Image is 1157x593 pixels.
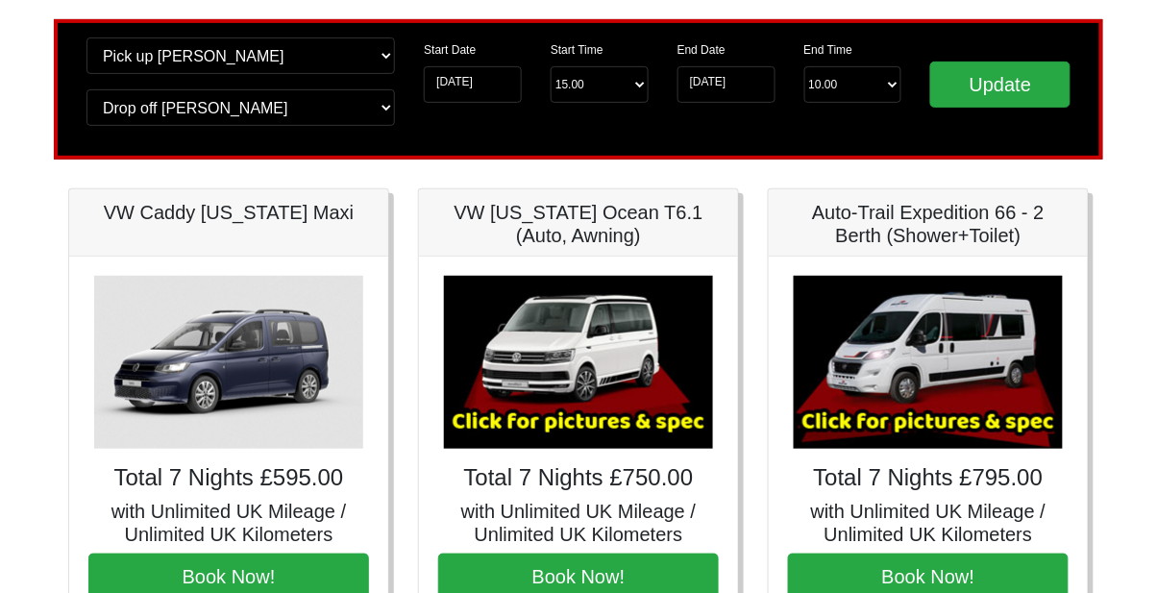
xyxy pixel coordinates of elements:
[438,500,719,546] h5: with Unlimited UK Mileage / Unlimited UK Kilometers
[88,500,369,546] h5: with Unlimited UK Mileage / Unlimited UK Kilometers
[424,66,522,103] input: Start Date
[551,41,603,59] label: Start Time
[677,66,775,103] input: Return Date
[88,464,369,492] h4: Total 7 Nights £595.00
[94,276,363,449] img: VW Caddy California Maxi
[444,276,713,449] img: VW California Ocean T6.1 (Auto, Awning)
[804,41,853,59] label: End Time
[930,62,1071,108] input: Update
[424,41,476,59] label: Start Date
[438,201,719,247] h5: VW [US_STATE] Ocean T6.1 (Auto, Awning)
[794,276,1063,449] img: Auto-Trail Expedition 66 - 2 Berth (Shower+Toilet)
[788,464,1069,492] h4: Total 7 Nights £795.00
[788,500,1069,546] h5: with Unlimited UK Mileage / Unlimited UK Kilometers
[677,41,726,59] label: End Date
[438,464,719,492] h4: Total 7 Nights £750.00
[88,201,369,224] h5: VW Caddy [US_STATE] Maxi
[788,201,1069,247] h5: Auto-Trail Expedition 66 - 2 Berth (Shower+Toilet)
